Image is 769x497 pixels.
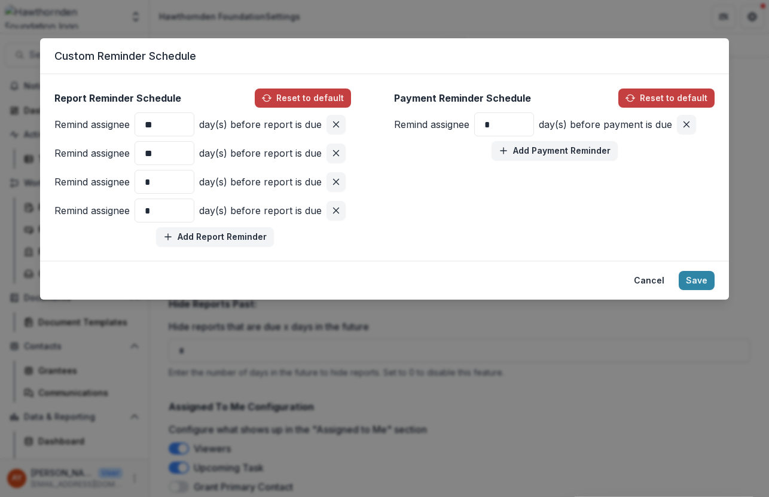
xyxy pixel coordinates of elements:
[40,38,729,74] header: Custom Reminder Schedule
[679,271,715,290] button: Save
[326,172,346,191] button: Remove pair
[677,115,696,134] button: Remove pair
[199,175,322,189] p: day(s) before report is due
[627,271,672,290] button: Cancel
[199,117,322,132] p: day(s) before report is due
[492,141,618,160] button: Add Payment Reminder
[54,91,181,105] p: Report Reminder Schedule
[199,146,322,160] p: day(s) before report is due
[326,201,346,220] button: Remove pair
[539,117,672,132] p: day(s) before payment is due
[326,144,346,163] button: Remove pair
[54,175,130,189] p: Remind assignee
[255,89,351,108] button: Reset to default
[394,117,469,132] p: Remind assignee
[54,117,130,132] p: Remind assignee
[326,115,346,134] button: Remove pair
[199,203,322,218] p: day(s) before report is due
[54,146,130,160] p: Remind assignee
[54,203,130,218] p: Remind assignee
[618,89,715,108] button: Reset to default
[394,91,531,105] p: Payment Reminder Schedule
[156,227,274,246] button: Add Report Reminder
